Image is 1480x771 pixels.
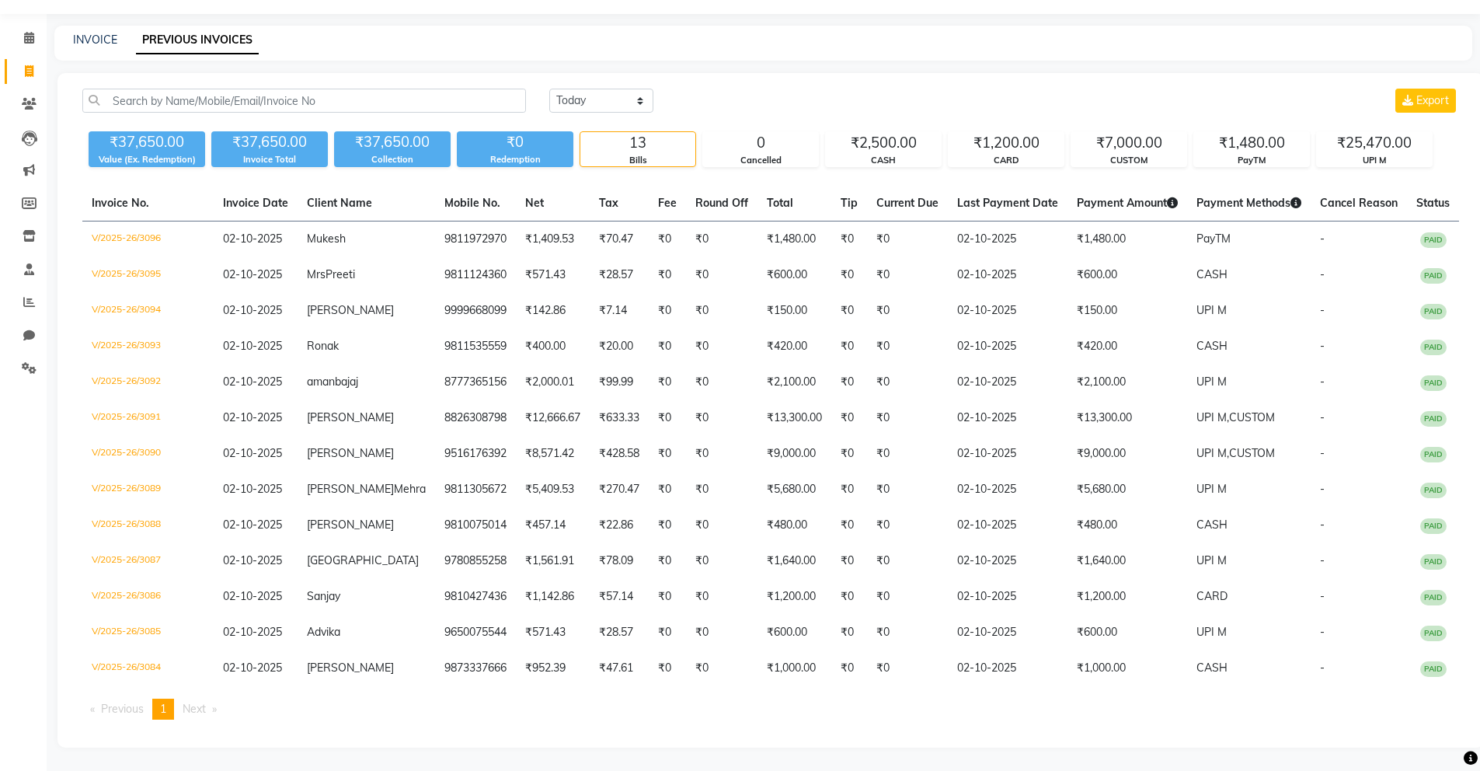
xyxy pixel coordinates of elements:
[334,131,451,153] div: ₹37,650.00
[686,579,757,615] td: ₹0
[831,615,867,651] td: ₹0
[1320,625,1325,639] span: -
[136,26,259,54] a: PREVIOUS INVOICES
[590,651,649,686] td: ₹47.61
[867,400,948,436] td: ₹0
[757,651,831,686] td: ₹1,000.00
[101,702,144,716] span: Previous
[867,329,948,365] td: ₹0
[307,410,394,424] span: [PERSON_NAME]
[1196,625,1227,639] span: UPI M
[580,132,695,154] div: 13
[841,196,858,210] span: Tip
[831,222,867,258] td: ₹0
[1196,303,1227,317] span: UPI M
[831,543,867,579] td: ₹0
[1196,589,1228,603] span: CARD
[223,482,282,496] span: 02-10-2025
[949,154,1064,167] div: CARD
[89,131,205,153] div: ₹37,650.00
[435,365,516,400] td: 8777365156
[223,267,282,281] span: 02-10-2025
[831,436,867,472] td: ₹0
[1067,543,1187,579] td: ₹1,640.00
[435,543,516,579] td: 9780855258
[831,329,867,365] td: ₹0
[1416,93,1449,107] span: Export
[703,154,818,167] div: Cancelled
[1196,410,1229,424] span: UPI M,
[1196,553,1227,567] span: UPI M
[1067,222,1187,258] td: ₹1,480.00
[867,615,948,651] td: ₹0
[82,472,214,508] td: V/2025-26/3089
[435,579,516,615] td: 9810427436
[307,661,394,675] span: [PERSON_NAME]
[1229,410,1275,424] span: CUSTOM
[82,257,214,293] td: V/2025-26/3095
[82,222,214,258] td: V/2025-26/3096
[307,446,394,460] span: [PERSON_NAME]
[1395,89,1456,113] button: Export
[686,651,757,686] td: ₹0
[89,153,205,166] div: Value (Ex. Redemption)
[307,589,340,603] span: Sanjay
[1196,518,1228,532] span: CASH
[686,329,757,365] td: ₹0
[82,508,214,543] td: V/2025-26/3088
[1194,154,1309,167] div: PayTM
[757,543,831,579] td: ₹1,640.00
[831,508,867,543] td: ₹0
[957,196,1058,210] span: Last Payment Date
[435,472,516,508] td: 9811305672
[1067,436,1187,472] td: ₹9,000.00
[948,257,1067,293] td: 02-10-2025
[649,615,686,651] td: ₹0
[1420,661,1447,677] span: PAID
[1067,329,1187,365] td: ₹420.00
[831,579,867,615] td: ₹0
[649,436,686,472] td: ₹0
[590,543,649,579] td: ₹78.09
[1420,375,1447,391] span: PAID
[1320,339,1325,353] span: -
[658,196,677,210] span: Fee
[1196,661,1228,675] span: CASH
[307,518,394,532] span: [PERSON_NAME]
[757,472,831,508] td: ₹5,680.00
[223,410,282,424] span: 02-10-2025
[435,615,516,651] td: 9650075544
[590,508,649,543] td: ₹22.86
[590,472,649,508] td: ₹270.47
[223,375,282,389] span: 02-10-2025
[649,579,686,615] td: ₹0
[73,33,117,47] a: INVOICE
[1067,651,1187,686] td: ₹1,000.00
[516,472,590,508] td: ₹5,409.53
[223,446,282,460] span: 02-10-2025
[686,436,757,472] td: ₹0
[435,293,516,329] td: 9999668099
[1196,446,1229,460] span: UPI M,
[307,303,394,317] span: [PERSON_NAME]
[757,365,831,400] td: ₹2,100.00
[649,365,686,400] td: ₹0
[1320,553,1325,567] span: -
[867,436,948,472] td: ₹0
[1416,196,1450,210] span: Status
[1420,268,1447,284] span: PAID
[223,339,282,353] span: 02-10-2025
[649,400,686,436] td: ₹0
[948,615,1067,651] td: 02-10-2025
[867,257,948,293] td: ₹0
[1317,154,1432,167] div: UPI M
[516,543,590,579] td: ₹1,561.91
[948,365,1067,400] td: 02-10-2025
[1194,132,1309,154] div: ₹1,480.00
[867,472,948,508] td: ₹0
[1320,482,1325,496] span: -
[590,222,649,258] td: ₹70.47
[444,196,500,210] span: Mobile No.
[599,196,618,210] span: Tax
[223,232,282,246] span: 02-10-2025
